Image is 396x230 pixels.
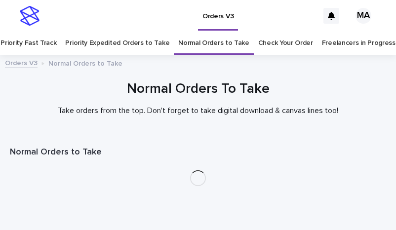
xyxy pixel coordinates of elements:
[0,32,56,55] a: Priority Fast Track
[258,32,313,55] a: Check Your Order
[178,32,249,55] a: Normal Orders to Take
[5,57,38,68] a: Orders V3
[356,8,371,24] div: MA
[48,57,122,68] p: Normal Orders to Take
[65,32,169,55] a: Priority Expedited Orders to Take
[10,80,386,98] h1: Normal Orders To Take
[10,106,386,115] p: Take orders from the top. Don't forget to take digital download & canvas lines too!
[10,147,386,158] h1: Normal Orders to Take
[322,32,396,55] a: Freelancers in Progress
[20,6,40,26] img: stacker-logo-s-only.png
